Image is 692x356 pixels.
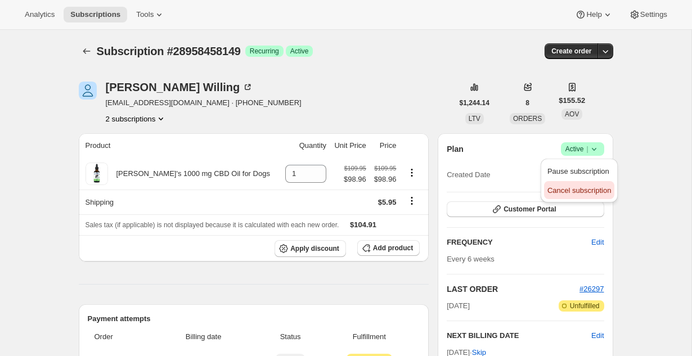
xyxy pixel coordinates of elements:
div: [PERSON_NAME]'s 1000 mg CBD Oil for Dogs [108,168,270,179]
span: Subscriptions [70,10,120,19]
button: Edit [591,330,604,341]
div: [PERSON_NAME] Willing [106,82,254,93]
span: Unfulfilled [570,301,600,310]
button: Edit [585,233,610,251]
span: Sales tax (if applicable) is not displayed because it is calculated with each new order. [86,221,339,229]
button: Add product [357,240,420,256]
span: | [586,145,588,154]
span: [DATE] [447,300,470,312]
button: Apply discount [275,240,346,257]
span: Settings [640,10,667,19]
span: Fulfillment [325,331,413,343]
span: Active [290,47,309,56]
button: Shipping actions [403,195,421,207]
th: Order [88,325,149,349]
span: Help [586,10,601,19]
th: Shipping [79,190,281,214]
button: Product actions [106,113,167,124]
span: Tools [136,10,154,19]
span: Apply discount [290,244,339,253]
span: ORDERS [513,115,542,123]
h2: FREQUENCY [447,237,591,248]
span: Customer Portal [504,205,556,214]
span: LTV [469,115,480,123]
button: Cancel subscription [544,181,614,199]
button: #26297 [579,283,604,295]
h2: Payment attempts [88,313,420,325]
span: Analytics [25,10,55,19]
span: Subscription #28958458149 [97,45,241,57]
button: Pause subscription [544,162,614,180]
button: Subscriptions [64,7,127,22]
span: Every 6 weeks [447,255,495,263]
button: Analytics [18,7,61,22]
span: AOV [565,110,579,118]
span: $98.96 [344,174,366,185]
button: 8 [519,95,536,111]
th: Quantity [280,133,330,158]
span: 8 [525,98,529,107]
h2: LAST ORDER [447,283,579,295]
a: #26297 [579,285,604,293]
span: $104.91 [350,220,376,229]
span: Cancel subscription [547,186,611,195]
span: Nonnie Willing [79,82,97,100]
button: Help [568,7,619,22]
button: $1,244.14 [453,95,496,111]
span: Created Date [447,169,490,181]
button: Product actions [403,166,421,179]
span: Edit [591,237,604,248]
button: Subscriptions [79,43,95,59]
span: Recurring [250,47,279,56]
span: $5.95 [378,198,397,206]
span: Active [565,143,600,155]
span: $155.52 [559,95,585,106]
th: Unit Price [330,133,370,158]
th: Product [79,133,281,158]
small: $109.95 [374,165,396,172]
span: $1,244.14 [460,98,489,107]
span: Pause subscription [547,167,609,175]
h2: Plan [447,143,464,155]
span: Add product [373,244,413,253]
button: Create order [545,43,598,59]
button: Tools [129,7,172,22]
th: Price [370,133,400,158]
span: Create order [551,47,591,56]
span: Billing date [152,331,255,343]
span: [EMAIL_ADDRESS][DOMAIN_NAME] · [PHONE_NUMBER] [106,97,302,109]
button: Settings [622,7,674,22]
h2: NEXT BILLING DATE [447,330,591,341]
small: $109.95 [344,165,366,172]
button: Customer Portal [447,201,604,217]
span: Status [262,331,319,343]
span: $98.96 [373,174,397,185]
